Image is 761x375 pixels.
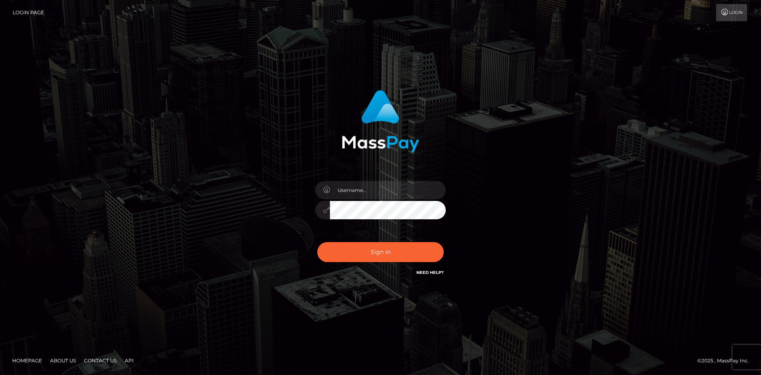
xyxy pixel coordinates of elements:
div: © 2025 , MassPay Inc. [697,356,755,365]
button: Sign in [317,242,444,262]
a: Login Page [13,4,44,21]
a: API [122,354,137,367]
a: Login [716,4,747,21]
input: Username... [330,181,446,199]
img: MassPay Login [342,90,419,152]
a: About Us [47,354,79,367]
a: Need Help? [416,270,444,275]
a: Contact Us [81,354,120,367]
a: Homepage [9,354,45,367]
